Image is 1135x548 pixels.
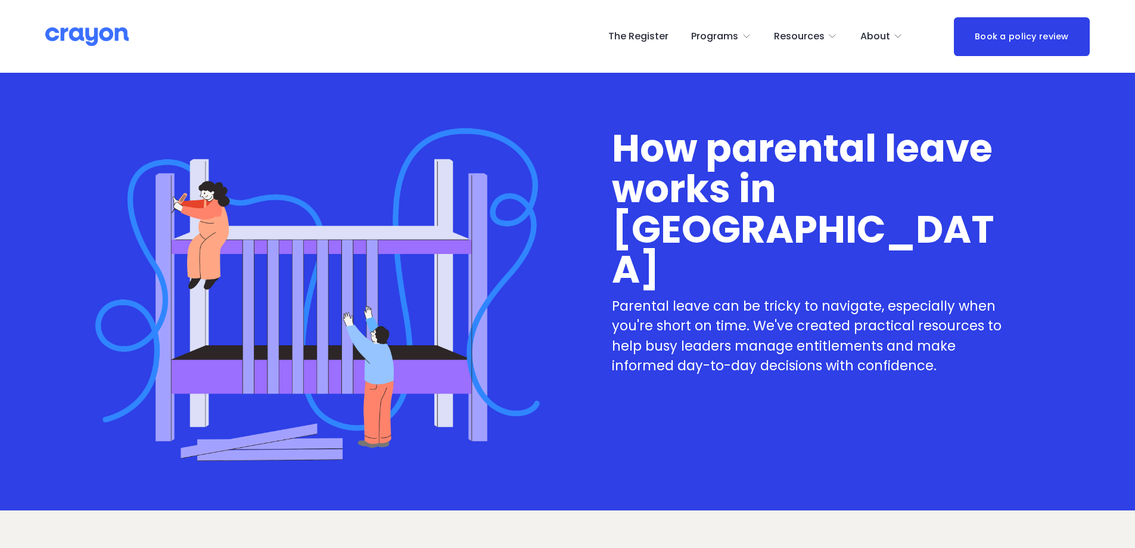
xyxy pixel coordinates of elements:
[860,28,890,45] span: About
[691,28,738,45] span: Programs
[45,26,129,47] img: Crayon
[860,27,903,46] a: folder dropdown
[612,296,1015,376] p: Parental leave can be tricky to navigate, especially when you're short on time. We've created pra...
[774,28,825,45] span: Resources
[612,128,1015,289] h1: How parental leave works in [GEOGRAPHIC_DATA]
[774,27,838,46] a: folder dropdown
[954,17,1090,56] a: Book a policy review
[691,27,751,46] a: folder dropdown
[608,27,668,46] a: The Register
